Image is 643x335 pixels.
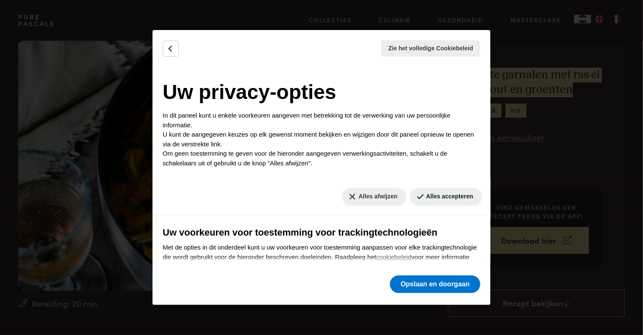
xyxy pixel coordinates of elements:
[388,44,473,53] span: Zie het volledige Cookiebeleid
[163,77,480,107] h2: Uw privacy-opties
[163,225,480,239] h3: Uw voorkeuren voor toestemming voor trackingtechnologieën
[342,188,406,205] button: Alles afwijzen
[376,253,411,261] a: cookiebeleid
[410,188,482,205] button: Alles accepteren
[163,111,480,168] p: In dit paneel kunt u enkele voorkeuren aangeven met betrekking tot de verwerking van uw persoonli...
[381,40,480,57] button: Zie het volledige Cookiebeleid
[390,275,480,293] button: Opslaan en doorgaan
[163,41,179,57] button: Terug
[163,243,480,281] p: Met de opties in dit onderdeel kunt u uw voorkeuren voor toestemming aanpassen voor elke tracking...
